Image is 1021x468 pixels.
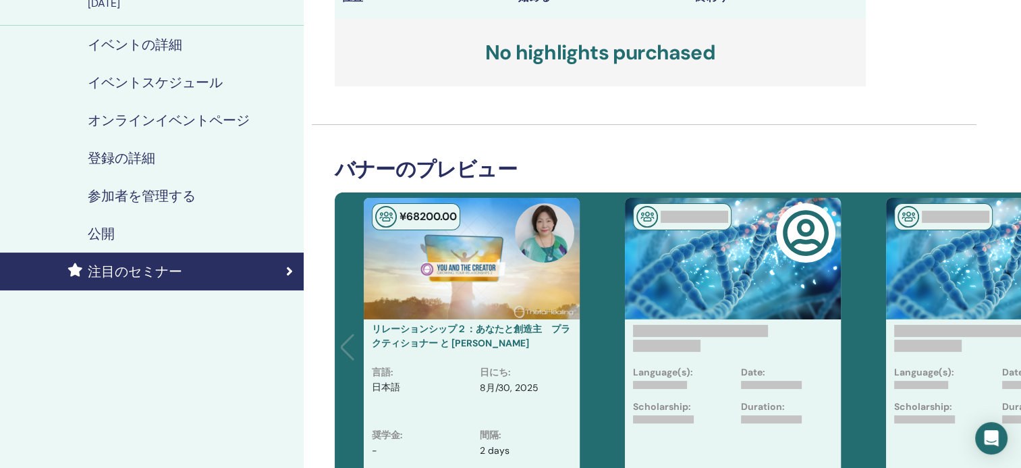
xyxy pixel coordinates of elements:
img: In-Person Seminar [375,206,397,228]
h4: オンラインイベントページ [88,112,250,128]
p: 日本語 [372,381,400,417]
img: In-Person Seminar [636,206,658,228]
p: Date: [741,365,765,380]
h4: 参加者を管理する [88,188,196,204]
h3: No highlights purchased [335,19,866,86]
p: 2 days [480,444,509,458]
span: ¥ 68200 .00 [399,209,457,224]
img: user-circle-regular.svg [782,209,829,257]
p: 間隔 : [480,428,501,442]
h4: イベントの詳細 [88,36,182,53]
p: Language(s): [633,365,693,380]
p: 日にち : [480,365,511,380]
h4: 注目のセミナー [88,263,182,280]
h4: 登録の詳細 [88,150,155,166]
img: default.jpg [515,203,574,263]
p: - [372,444,377,458]
a: リレーションシップ２：あなたと創造主 プラクティショナー と [PERSON_NAME] [372,323,570,349]
div: Open Intercom Messenger [975,422,1008,454]
img: In-Person Seminar [898,206,919,228]
p: 言語 : [372,365,393,380]
p: Scholarship: [894,400,952,414]
p: 奨学金 : [372,428,403,442]
p: Language(s): [894,365,954,380]
p: Scholarship: [633,400,691,414]
h4: 公開 [88,226,115,242]
p: 8月/30, 2025 [480,381,539,395]
h4: イベントスケジュール [88,74,223,90]
p: Duration: [741,400,785,414]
